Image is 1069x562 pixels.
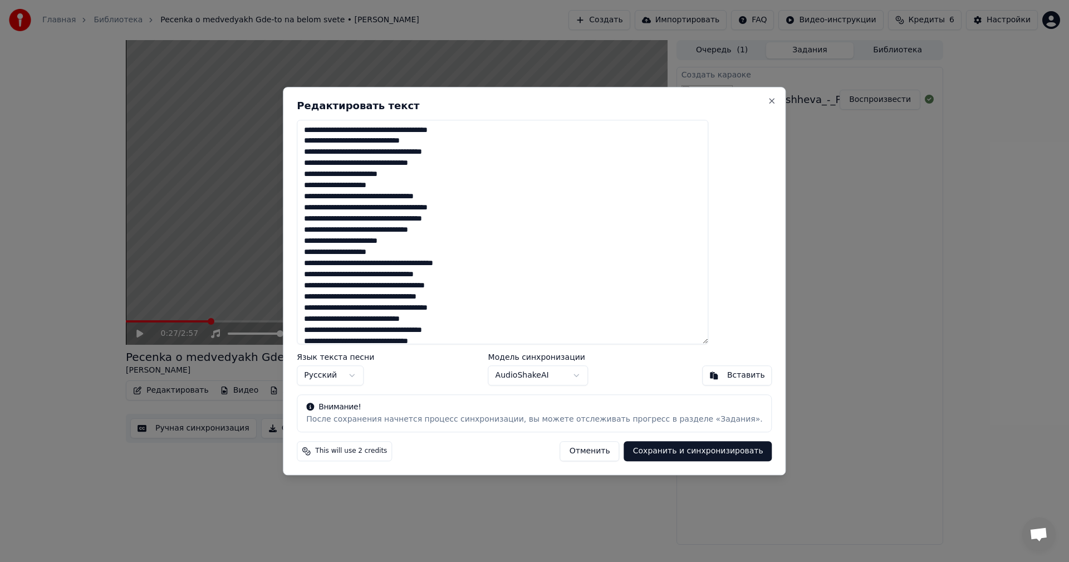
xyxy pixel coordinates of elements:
div: После сохранения начнется процесс синхронизации, вы можете отслеживать прогресс в разделе «Задания». [306,414,762,425]
button: Отменить [560,441,620,461]
button: Сохранить и синхронизировать [624,441,772,461]
div: Вставить [727,370,765,381]
div: Внимание! [306,402,762,413]
label: Язык текста песни [297,353,374,361]
h2: Редактировать текст [297,101,772,111]
span: This will use 2 credits [315,447,387,456]
label: Модель синхронизации [488,353,589,361]
button: Вставить [702,365,772,385]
